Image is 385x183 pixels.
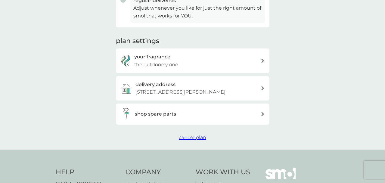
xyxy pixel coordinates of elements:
[116,36,159,46] h2: plan settings
[135,81,175,88] h3: delivery address
[179,134,206,141] button: cancel plan
[116,104,269,125] button: shop spare parts
[133,4,262,20] p: Adjust whenever you like for just the right amount of smol that works for YOU.
[126,168,190,177] h4: Company
[196,168,250,177] h4: Work With Us
[116,76,269,101] a: delivery address[STREET_ADDRESS][PERSON_NAME]
[56,168,120,177] h4: Help
[134,61,178,69] p: the outdoorsy one
[134,53,170,61] h3: your fragrance
[116,48,269,73] a: your fragrancethe outdoorsy one
[179,135,206,140] span: cancel plan
[135,88,225,96] p: [STREET_ADDRESS][PERSON_NAME]
[135,110,176,118] h3: shop spare parts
